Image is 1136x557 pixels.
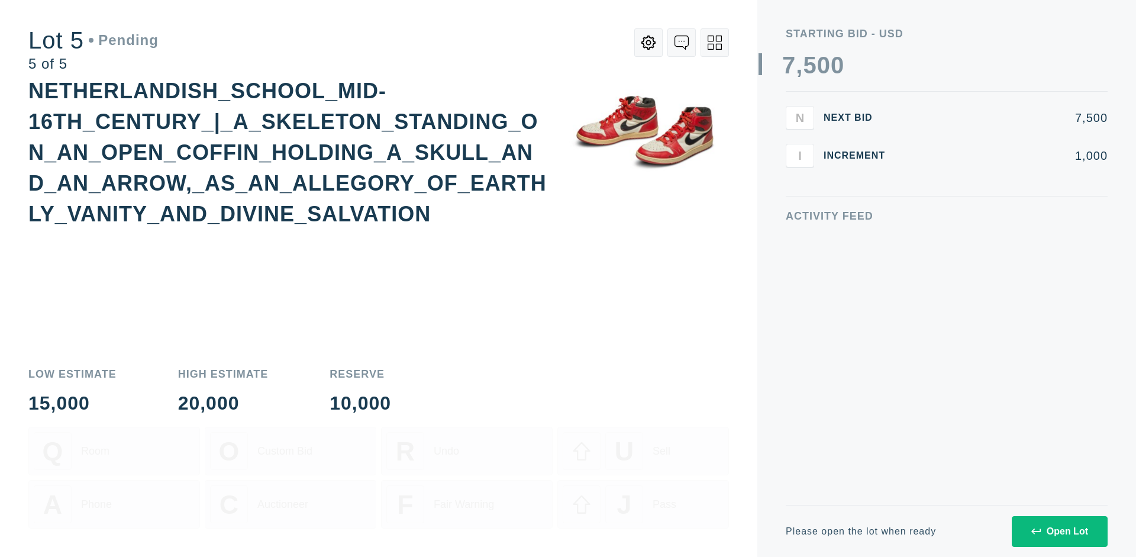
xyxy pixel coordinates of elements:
div: , [796,53,803,290]
div: Pending [89,33,159,47]
div: Low Estimate [28,369,117,379]
div: 1,000 [904,150,1108,162]
span: N [796,111,804,124]
div: Please open the lot when ready [786,527,936,536]
div: 20,000 [178,394,269,413]
div: 7 [782,53,796,77]
div: Lot 5 [28,28,159,52]
button: I [786,144,814,168]
div: 5 of 5 [28,57,159,71]
div: 10,000 [330,394,391,413]
div: 0 [831,53,844,77]
div: Reserve [330,369,391,379]
div: 7,500 [904,112,1108,124]
div: 15,000 [28,394,117,413]
div: High Estimate [178,369,269,379]
div: Activity Feed [786,211,1108,221]
div: Starting Bid - USD [786,28,1108,39]
div: Increment [824,151,895,160]
div: Next Bid [824,113,895,123]
div: 0 [817,53,831,77]
div: NETHERLANDISH_SCHOOL_MID-16TH_CENTURY_|_A_SKELETON_STANDING_ON_AN_OPEN_COFFIN_HOLDING_A_SKULL_AND... [28,79,547,226]
div: 5 [803,53,816,77]
button: N [786,106,814,130]
div: Open Lot [1031,526,1088,537]
button: Open Lot [1012,516,1108,547]
span: I [798,149,802,162]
